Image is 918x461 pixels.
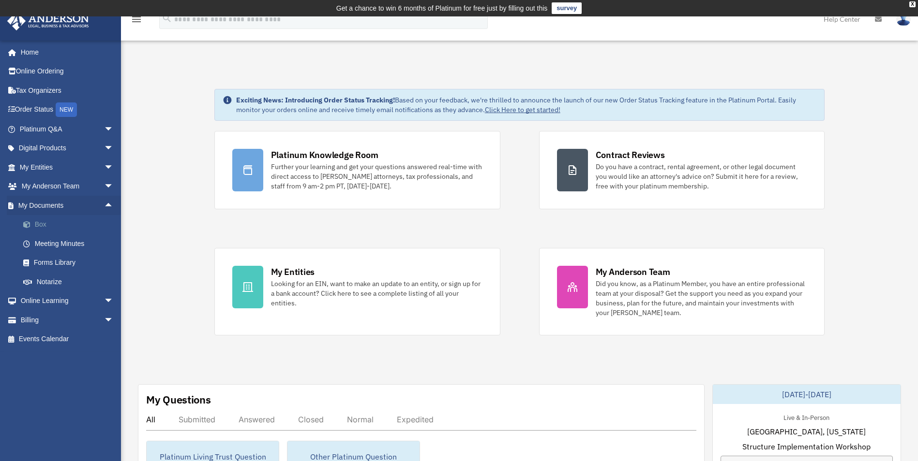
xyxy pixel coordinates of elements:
div: Did you know, as a Platinum Member, you have an entire professional team at your disposal? Get th... [596,279,807,317]
a: Meeting Minutes [14,234,128,253]
div: Contract Reviews [596,149,665,161]
a: My Entities Looking for an EIN, want to make an update to an entity, or sign up for a bank accoun... [214,248,500,335]
a: Billingarrow_drop_down [7,310,128,330]
a: Online Learningarrow_drop_down [7,291,128,311]
a: Notarize [14,272,128,291]
div: Answered [239,415,275,424]
div: close [909,1,916,7]
a: Digital Productsarrow_drop_down [7,139,128,158]
div: [DATE]-[DATE] [713,385,901,404]
a: menu [131,17,142,25]
div: Further your learning and get your questions answered real-time with direct access to [PERSON_NAM... [271,162,482,191]
div: My Questions [146,392,211,407]
div: Platinum Knowledge Room [271,149,378,161]
a: Order StatusNEW [7,100,128,120]
a: Home [7,43,123,62]
span: Structure Implementation Workshop [742,441,871,452]
div: Submitted [179,415,215,424]
a: Online Ordering [7,62,128,81]
a: My Documentsarrow_drop_up [7,196,128,215]
div: My Entities [271,266,315,278]
a: Tax Organizers [7,81,128,100]
div: Get a chance to win 6 months of Platinum for free just by filling out this [336,2,548,14]
span: arrow_drop_down [104,158,123,177]
img: Anderson Advisors Platinum Portal [4,12,92,30]
a: Platinum Q&Aarrow_drop_down [7,119,128,139]
img: User Pic [896,12,911,26]
span: arrow_drop_down [104,291,123,311]
a: Contract Reviews Do you have a contract, rental agreement, or other legal document you would like... [539,131,825,209]
span: arrow_drop_down [104,139,123,158]
span: arrow_drop_up [104,196,123,216]
div: Normal [347,415,374,424]
i: search [162,13,172,24]
a: Click Here to get started! [485,105,560,114]
div: All [146,415,155,424]
div: Closed [298,415,324,424]
a: survey [552,2,582,14]
a: My Entitiesarrow_drop_down [7,158,128,177]
a: My Anderson Teamarrow_drop_down [7,177,128,196]
strong: Exciting News: Introducing Order Status Tracking! [236,96,395,104]
span: arrow_drop_down [104,119,123,139]
a: Forms Library [14,253,128,273]
a: Box [14,215,128,234]
a: My Anderson Team Did you know, as a Platinum Member, you have an entire professional team at your... [539,248,825,335]
div: My Anderson Team [596,266,670,278]
a: Events Calendar [7,330,128,349]
i: menu [131,14,142,25]
span: arrow_drop_down [104,177,123,197]
a: Platinum Knowledge Room Further your learning and get your questions answered real-time with dire... [214,131,500,209]
div: Do you have a contract, rental agreement, or other legal document you would like an attorney's ad... [596,162,807,191]
div: Live & In-Person [776,412,837,422]
div: NEW [56,102,77,117]
div: Expedited [397,415,434,424]
div: Looking for an EIN, want to make an update to an entity, or sign up for a bank account? Click her... [271,279,482,308]
span: [GEOGRAPHIC_DATA], [US_STATE] [747,426,866,437]
div: Based on your feedback, we're thrilled to announce the launch of our new Order Status Tracking fe... [236,95,817,115]
span: arrow_drop_down [104,310,123,330]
